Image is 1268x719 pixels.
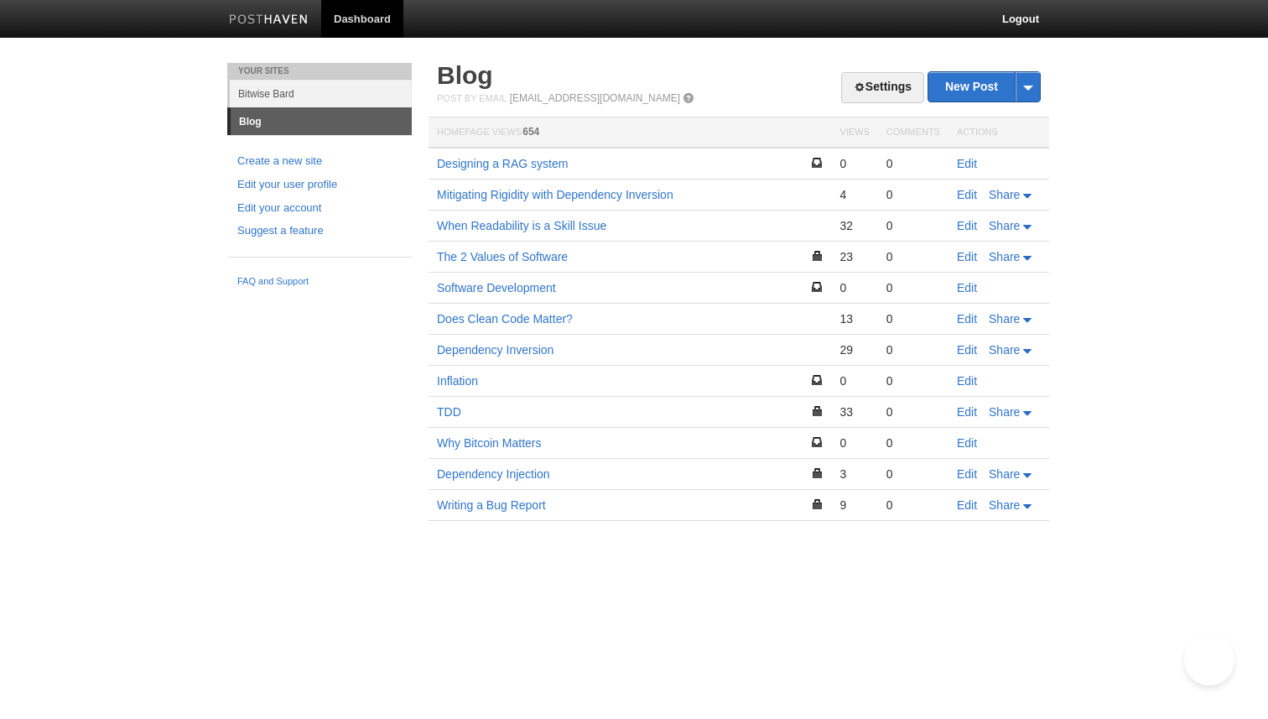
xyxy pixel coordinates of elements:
div: 0 [886,156,940,171]
a: When Readability is a Skill Issue [437,219,606,232]
a: Settings [841,72,924,103]
a: [EMAIL_ADDRESS][DOMAIN_NAME] [510,92,680,104]
iframe: Help Scout Beacon - Open [1184,635,1234,685]
a: Writing a Bug Report [437,498,546,512]
th: Comments [878,117,948,148]
a: TDD [437,405,461,419]
div: 29 [839,342,869,357]
a: Blog [437,61,493,89]
div: 0 [886,404,940,419]
a: Inflation [437,374,478,388]
div: 0 [886,466,940,482]
a: Edit [957,250,977,263]
a: Edit your user profile [237,176,402,194]
a: Edit [957,281,977,294]
div: 0 [886,280,940,295]
a: Edit [957,436,977,450]
a: Designing a RAG system [437,157,568,170]
a: Edit [957,219,977,232]
span: Share [989,405,1020,419]
div: 0 [886,249,940,264]
span: Share [989,498,1020,512]
div: 13 [839,311,869,326]
a: Suggest a feature [237,222,402,240]
a: Blog [231,108,412,135]
li: Your Sites [227,63,412,80]
span: Share [989,343,1020,357]
th: Views [831,117,877,148]
img: Posthaven-bar [229,14,309,27]
span: Post by Email [437,93,507,103]
div: 0 [886,435,940,451]
a: FAQ and Support [237,274,402,289]
a: Edit your account [237,200,402,217]
div: 4 [839,187,869,202]
a: Edit [957,405,977,419]
div: 0 [839,156,869,171]
a: Mitigating Rigidity with Dependency Inversion [437,188,673,201]
a: Does Clean Code Matter? [437,312,573,326]
div: 0 [839,280,869,295]
div: 33 [839,404,869,419]
div: 0 [886,311,940,326]
th: Actions [948,117,1049,148]
a: Bitwise Bard [230,80,412,107]
th: Homepage Views [429,117,831,148]
div: 9 [839,498,869,513]
a: Edit [957,312,977,326]
a: Edit [957,343,977,357]
div: 0 [839,373,869,388]
a: Edit [957,188,977,201]
a: Edit [957,467,977,481]
span: Share [989,312,1020,326]
a: Dependency Injection [437,467,550,481]
a: Create a new site [237,153,402,170]
a: Software Development [437,281,556,294]
a: Edit [957,157,977,170]
div: 0 [886,187,940,202]
div: 32 [839,218,869,233]
a: The 2 Values of Software [437,250,568,263]
div: 23 [839,249,869,264]
a: Why Bitcoin Matters [437,436,541,450]
a: New Post [928,72,1040,102]
a: Edit [957,498,977,512]
div: 0 [886,373,940,388]
a: Edit [957,374,977,388]
div: 0 [886,498,940,513]
span: Share [989,467,1020,481]
span: 654 [522,126,539,138]
div: 0 [886,342,940,357]
div: 0 [839,435,869,451]
a: Dependency Inversion [437,343,553,357]
div: 3 [839,466,869,482]
div: 0 [886,218,940,233]
span: Share [989,188,1020,201]
span: Share [989,219,1020,232]
span: Share [989,250,1020,263]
